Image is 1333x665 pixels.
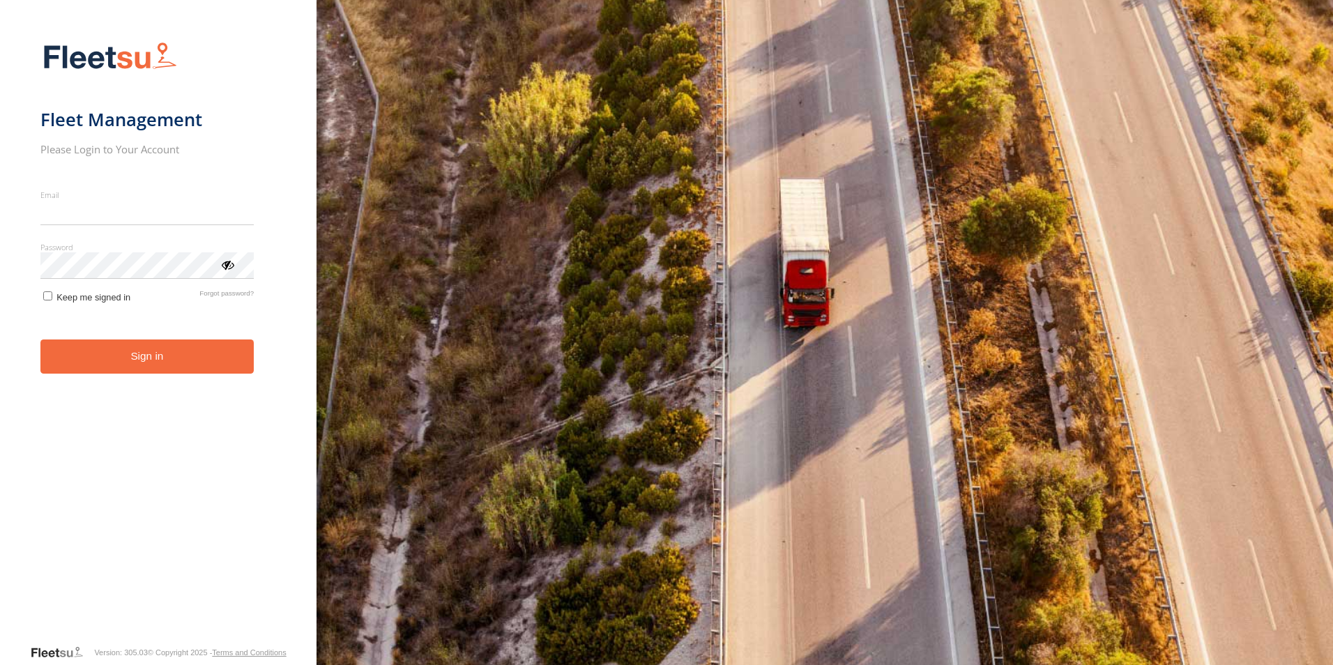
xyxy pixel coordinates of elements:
label: Email [40,190,254,200]
h1: Fleet Management [40,108,254,131]
img: Fleetsu [40,39,180,75]
a: Visit our Website [30,645,94,659]
h2: Please Login to Your Account [40,142,254,156]
button: Sign in [40,339,254,374]
div: © Copyright 2025 - [148,648,287,657]
a: Forgot password? [199,289,254,303]
label: Password [40,242,254,252]
div: ViewPassword [220,257,234,271]
span: Keep me signed in [56,292,130,303]
input: Keep me signed in [43,291,52,300]
a: Terms and Conditions [212,648,286,657]
form: main [40,33,277,644]
div: Version: 305.03 [94,648,147,657]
